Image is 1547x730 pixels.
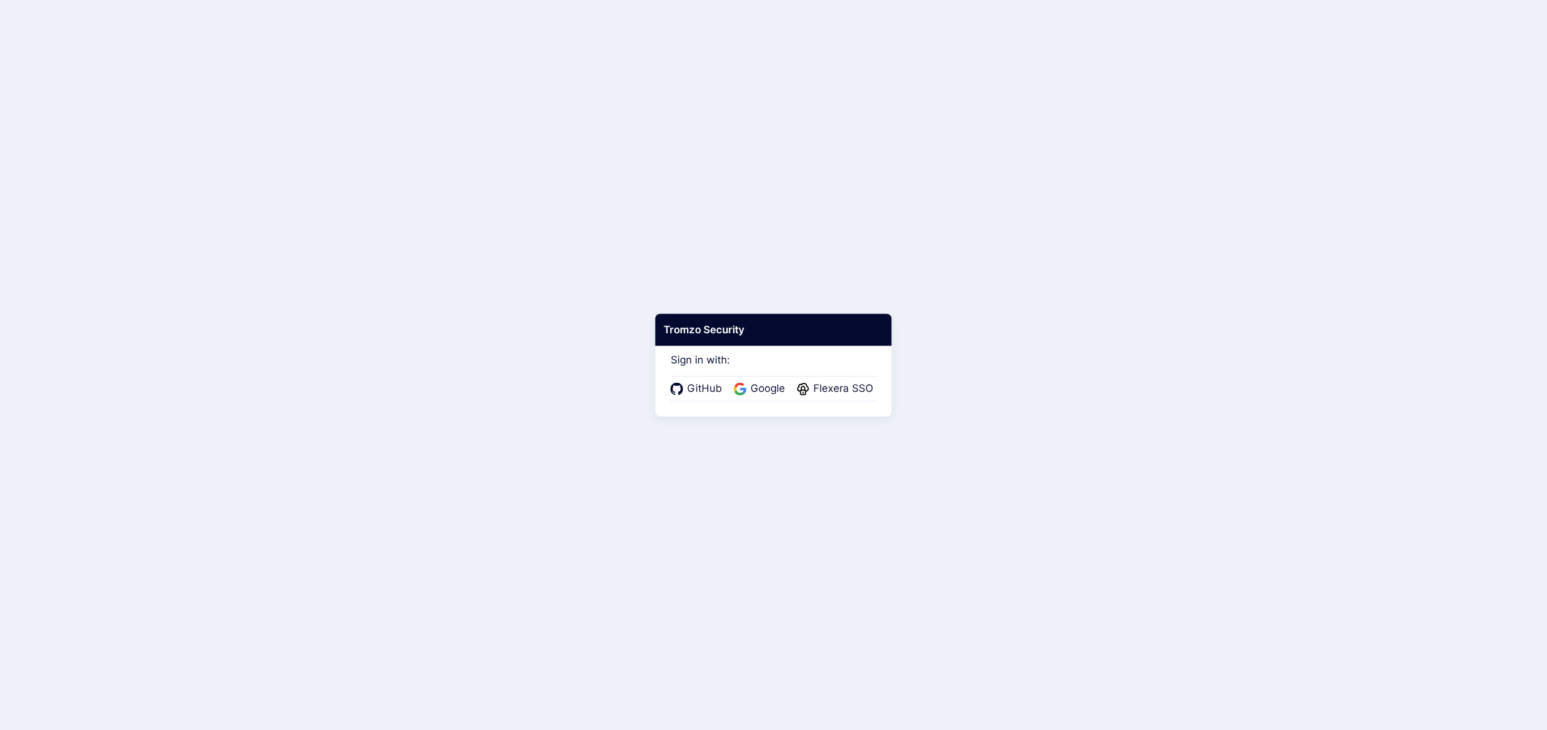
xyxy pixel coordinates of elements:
a: Flexera SSO [797,381,877,397]
span: Flexera SSO [810,381,877,397]
div: Sign in with: [671,337,877,401]
span: GitHub [683,381,726,397]
a: GitHub [671,381,726,397]
a: Google [734,381,789,397]
span: Google [747,381,789,397]
div: Tromzo Security [655,313,891,346]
